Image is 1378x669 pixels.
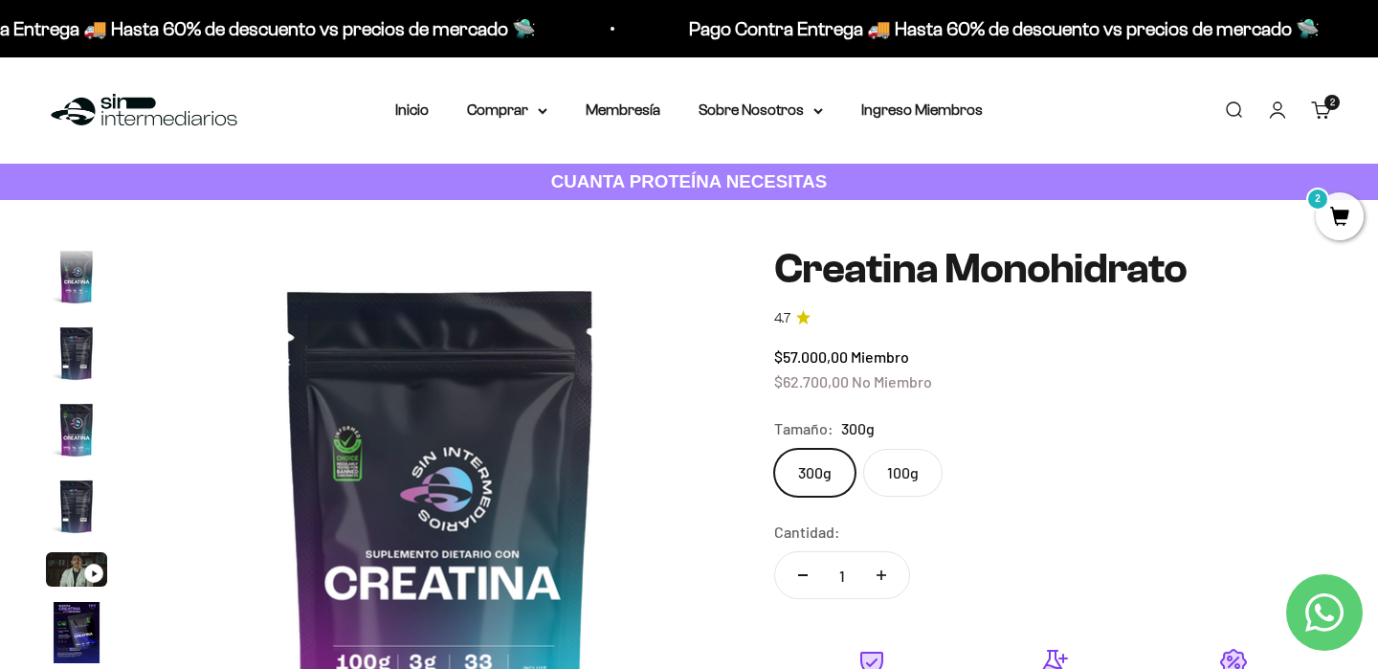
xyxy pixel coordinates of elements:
[1316,208,1364,229] a: 2
[46,246,107,307] img: Creatina Monohidrato
[774,246,1332,292] h1: Creatina Monohidrato
[46,399,107,460] img: Creatina Monohidrato
[1306,188,1329,211] mark: 2
[861,101,983,118] a: Ingreso Miembros
[854,552,909,598] button: Aumentar cantidad
[851,347,909,366] span: Miembro
[46,602,107,663] img: Creatina Monohidrato
[46,399,107,466] button: Ir al artículo 3
[841,416,875,441] span: 300g
[775,552,831,598] button: Reducir cantidad
[46,602,107,669] button: Ir al artículo 6
[46,476,107,537] img: Creatina Monohidrato
[46,476,107,543] button: Ir al artículo 4
[586,101,660,118] a: Membresía
[395,101,429,118] a: Inicio
[677,13,1307,44] p: Pago Contra Entrega 🚚 Hasta 60% de descuento vs precios de mercado 🛸
[774,416,833,441] legend: Tamaño:
[46,323,107,384] img: Creatina Monohidrato
[774,308,790,329] span: 4.7
[774,372,849,390] span: $62.700,00
[467,98,547,123] summary: Comprar
[774,308,1332,329] a: 4.74.7 de 5.0 estrellas
[551,171,828,191] strong: CUANTA PROTEÍNA NECESITAS
[46,552,107,592] button: Ir al artículo 5
[46,323,107,390] button: Ir al artículo 2
[46,246,107,313] button: Ir al artículo 1
[852,372,932,390] span: No Miembro
[774,347,848,366] span: $57.000,00
[1330,98,1335,107] span: 2
[774,520,840,545] label: Cantidad:
[699,98,823,123] summary: Sobre Nosotros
